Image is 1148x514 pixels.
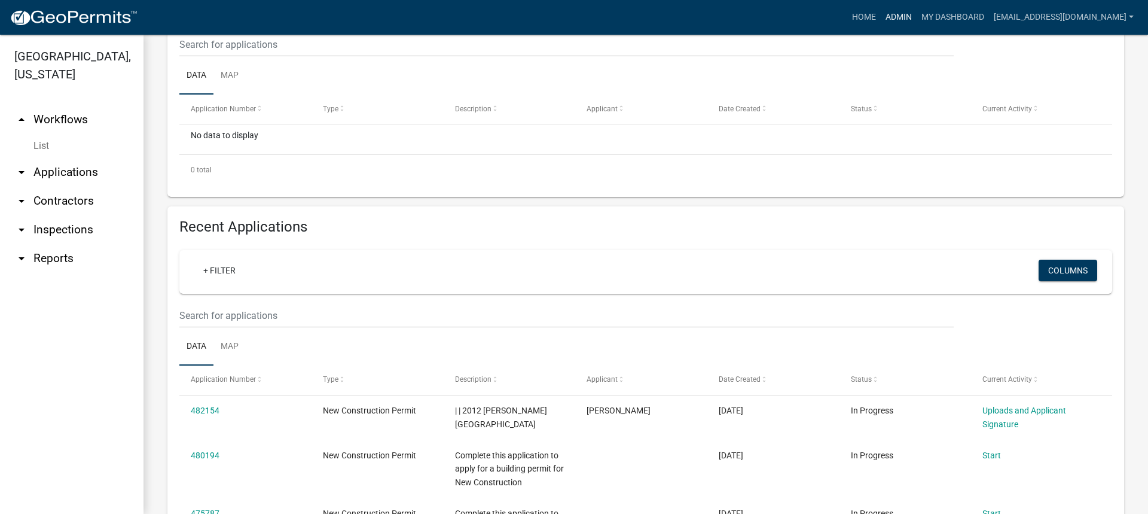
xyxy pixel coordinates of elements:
datatable-header-cell: Status [839,366,972,394]
a: 480194 [191,451,219,460]
datatable-header-cell: Current Activity [971,366,1103,394]
datatable-header-cell: Application Number [179,95,312,123]
datatable-header-cell: Description [443,95,575,123]
a: Start [982,451,1001,460]
span: Current Activity [982,375,1032,384]
span: Description [455,375,491,384]
i: arrow_drop_down [14,251,29,266]
div: 0 total [179,155,1112,185]
a: Data [179,57,213,95]
span: In Progress [851,406,893,415]
h4: Recent Applications [179,218,1112,236]
span: 09/18/2025 [719,451,743,460]
datatable-header-cell: Type [312,95,444,123]
span: In Progress [851,451,893,460]
a: Data [179,328,213,366]
a: Map [213,57,246,95]
a: [EMAIL_ADDRESS][DOMAIN_NAME] [989,6,1138,29]
button: Columns [1039,260,1097,281]
a: + Filter [194,260,245,281]
span: Date Created [719,375,761,384]
span: 09/22/2025 [719,406,743,415]
span: Status [851,375,872,384]
span: Arthur J Culpepper [587,406,651,415]
i: arrow_drop_up [14,112,29,127]
datatable-header-cell: Date Created [707,95,839,123]
a: My Dashboard [917,6,989,29]
span: Description [455,105,491,113]
a: 482154 [191,406,219,415]
i: arrow_drop_down [14,194,29,208]
span: Type [323,105,338,113]
span: New Construction Permit [323,406,416,415]
span: New Construction Permit [323,451,416,460]
a: Admin [881,6,917,29]
datatable-header-cell: Type [312,366,444,394]
input: Search for applications [179,32,954,57]
i: arrow_drop_down [14,165,29,180]
datatable-header-cell: Current Activity [971,95,1103,123]
span: Current Activity [982,105,1032,113]
span: Status [851,105,872,113]
span: Complete this application to apply for a building permit for New Construction [455,451,564,488]
div: No data to display [179,124,1112,154]
datatable-header-cell: Date Created [707,366,839,394]
span: Date Created [719,105,761,113]
a: Uploads and Applicant Signature [982,406,1066,429]
span: Applicant [587,105,618,113]
span: | | 2012 Spivey Village Dr [455,406,547,429]
datatable-header-cell: Description [443,366,575,394]
a: Home [847,6,881,29]
span: Application Number [191,375,256,384]
input: Search for applications [179,303,954,328]
a: Map [213,328,246,366]
datatable-header-cell: Applicant [575,95,707,123]
datatable-header-cell: Status [839,95,972,123]
datatable-header-cell: Application Number [179,366,312,394]
i: arrow_drop_down [14,223,29,237]
span: Application Number [191,105,256,113]
datatable-header-cell: Applicant [575,366,707,394]
span: Type [323,375,338,384]
span: Applicant [587,375,618,384]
